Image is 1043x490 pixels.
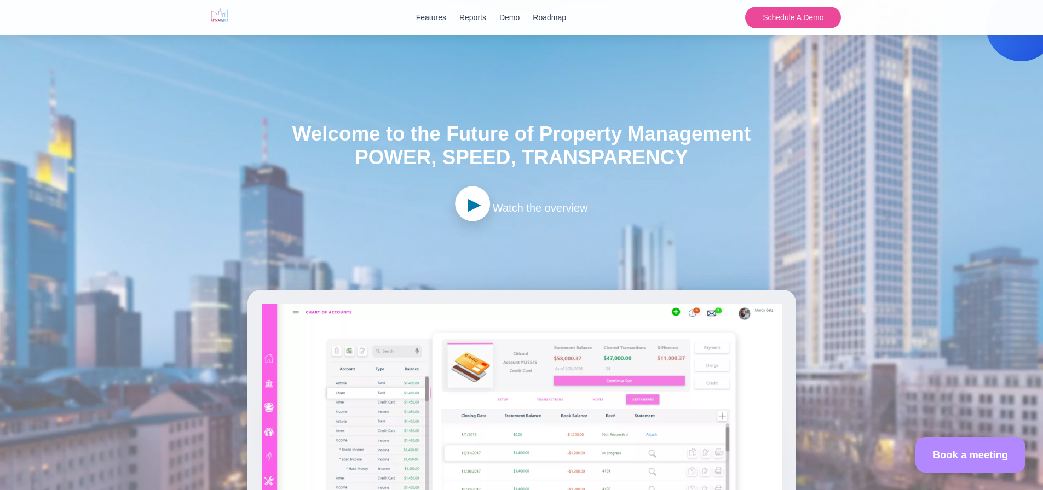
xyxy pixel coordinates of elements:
a: Roadmap [533,11,566,24]
span: Power, Speed, Transparency [355,146,688,168]
a: Book a meeting [915,437,1025,472]
button: Demo [499,11,520,24]
span: Watch the overview [493,202,588,214]
button: Schedule A Demo [745,7,841,28]
a: Features [416,11,446,24]
a: ► [455,186,490,221]
h1: Welcome to the Future of Property Management [292,121,751,169]
button: Reports [459,11,486,24]
img: Simplicity Logo [202,2,237,28]
span: ► [464,186,486,221]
